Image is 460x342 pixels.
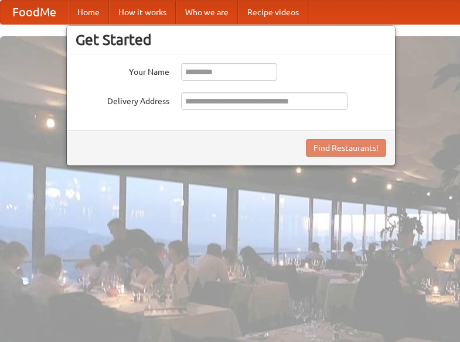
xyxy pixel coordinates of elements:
[68,1,109,24] a: Home
[109,1,176,24] a: How it works
[1,1,68,24] a: FoodMe
[306,139,386,157] button: Find Restaurants!
[76,92,169,107] label: Delivery Address
[238,1,308,24] a: Recipe videos
[176,1,238,24] a: Who we are
[76,63,169,78] label: Your Name
[76,31,386,49] h3: Get Started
